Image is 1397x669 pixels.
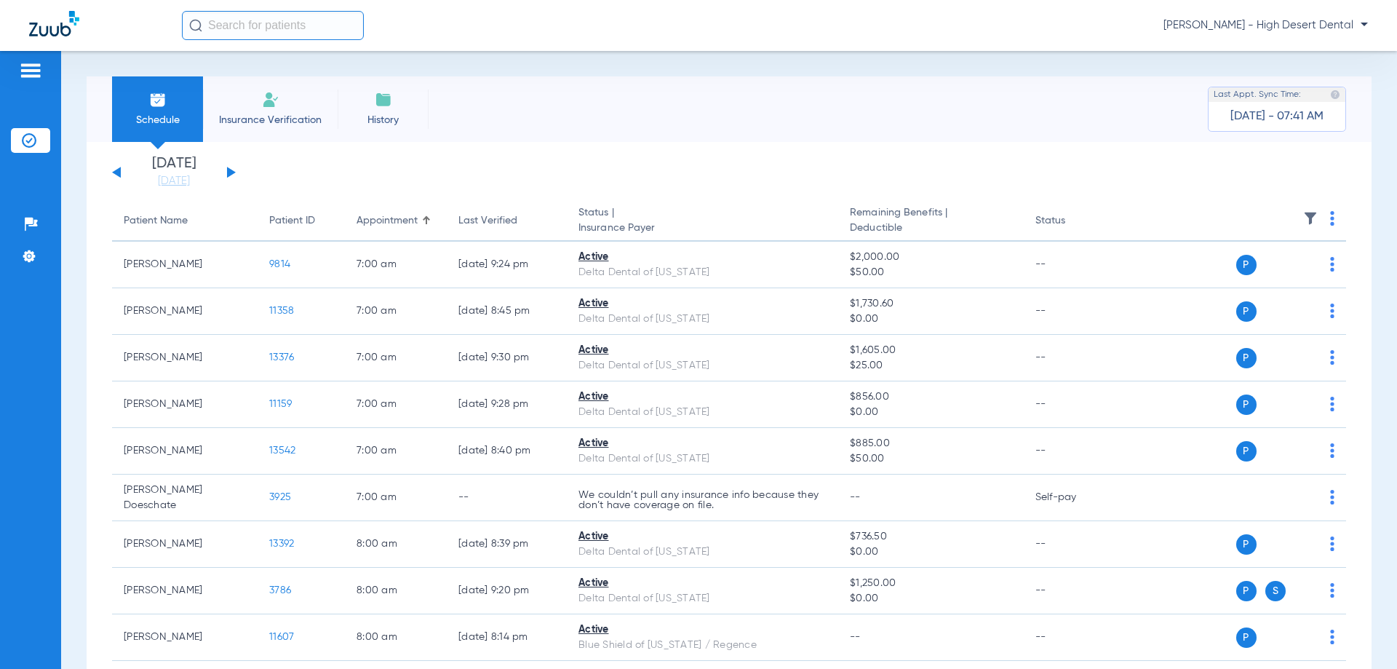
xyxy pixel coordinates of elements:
[850,451,1011,467] span: $50.00
[1330,537,1334,551] img: group-dot-blue.svg
[850,545,1011,560] span: $0.00
[578,389,827,405] div: Active
[578,250,827,265] div: Active
[850,265,1011,280] span: $50.00
[345,242,447,288] td: 7:00 AM
[1024,475,1122,521] td: Self-pay
[850,221,1011,236] span: Deductible
[357,213,418,229] div: Appointment
[1024,201,1122,242] th: Status
[1024,614,1122,661] td: --
[130,157,218,189] li: [DATE]
[458,213,517,229] div: Last Verified
[1214,87,1301,102] span: Last Appt. Sync Time:
[578,529,827,545] div: Active
[1024,381,1122,428] td: --
[447,568,567,614] td: [DATE] 9:20 PM
[578,221,827,236] span: Insurance Payer
[578,312,827,327] div: Delta Dental of [US_STATE]
[269,213,315,229] div: Patient ID
[269,399,292,409] span: 11159
[112,288,258,335] td: [PERSON_NAME]
[1330,350,1334,365] img: group-dot-blue.svg
[262,91,279,108] img: Manual Insurance Verification
[1330,257,1334,272] img: group-dot-blue.svg
[1265,581,1286,601] span: S
[578,451,827,467] div: Delta Dental of [US_STATE]
[1230,109,1324,124] span: [DATE] - 07:41 AM
[1330,397,1334,411] img: group-dot-blue.svg
[345,381,447,428] td: 7:00 AM
[1330,211,1334,226] img: group-dot-blue.svg
[850,576,1011,591] span: $1,250.00
[850,343,1011,358] span: $1,605.00
[567,201,838,242] th: Status |
[850,492,861,502] span: --
[1236,441,1257,462] span: P
[1330,443,1334,458] img: group-dot-blue.svg
[447,614,567,661] td: [DATE] 8:14 PM
[1303,211,1318,226] img: filter.svg
[1330,630,1334,644] img: group-dot-blue.svg
[1236,581,1257,601] span: P
[189,19,202,32] img: Search Icon
[850,312,1011,327] span: $0.00
[850,250,1011,265] span: $2,000.00
[1236,301,1257,322] span: P
[578,265,827,280] div: Delta Dental of [US_STATE]
[850,632,861,642] span: --
[29,11,79,36] img: Zuub Logo
[850,389,1011,405] span: $856.00
[130,174,218,189] a: [DATE]
[112,242,258,288] td: [PERSON_NAME]
[1163,18,1368,33] span: [PERSON_NAME] - High Desert Dental
[850,591,1011,606] span: $0.00
[269,213,333,229] div: Patient ID
[345,335,447,381] td: 7:00 AM
[375,91,392,108] img: History
[578,622,827,638] div: Active
[112,381,258,428] td: [PERSON_NAME]
[269,352,294,363] span: 13376
[850,529,1011,545] span: $736.50
[357,213,435,229] div: Appointment
[1236,628,1257,648] span: P
[578,358,827,373] div: Delta Dental of [US_STATE]
[578,436,827,451] div: Active
[1024,568,1122,614] td: --
[447,475,567,521] td: --
[578,296,827,312] div: Active
[1236,534,1257,555] span: P
[1024,335,1122,381] td: --
[447,288,567,335] td: [DATE] 8:45 PM
[112,335,258,381] td: [PERSON_NAME]
[850,436,1011,451] span: $885.00
[269,306,294,316] span: 11358
[269,446,295,456] span: 13542
[112,614,258,661] td: [PERSON_NAME]
[1330,490,1334,504] img: group-dot-blue.svg
[1024,521,1122,568] td: --
[124,213,188,229] div: Patient Name
[19,62,42,79] img: hamburger-icon
[345,614,447,661] td: 8:00 AM
[1236,255,1257,275] span: P
[112,568,258,614] td: [PERSON_NAME]
[447,381,567,428] td: [DATE] 9:28 PM
[112,475,258,521] td: [PERSON_NAME] Doeschate
[850,358,1011,373] span: $25.00
[345,475,447,521] td: 7:00 AM
[578,591,827,606] div: Delta Dental of [US_STATE]
[269,492,291,502] span: 3925
[345,428,447,475] td: 7:00 AM
[578,545,827,560] div: Delta Dental of [US_STATE]
[1024,428,1122,475] td: --
[447,428,567,475] td: [DATE] 8:40 PM
[838,201,1023,242] th: Remaining Benefits |
[447,242,567,288] td: [DATE] 9:24 PM
[269,259,290,269] span: 9814
[269,539,294,549] span: 13392
[850,296,1011,312] span: $1,730.60
[578,343,827,358] div: Active
[123,113,192,127] span: Schedule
